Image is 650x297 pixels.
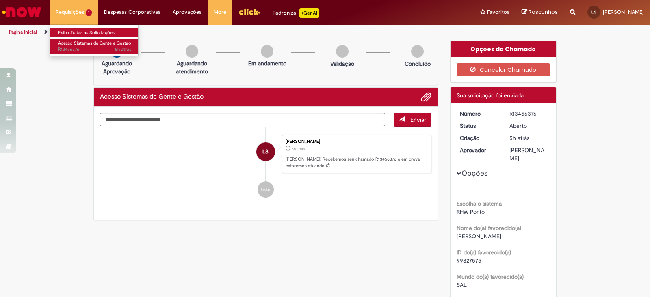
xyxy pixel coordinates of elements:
span: Despesas Corporativas [104,8,160,16]
span: 1 [86,9,92,16]
span: Aprovações [173,8,201,16]
ul: Trilhas de página [6,25,427,40]
img: click_logo_yellow_360x200.png [238,6,260,18]
button: Enviar [394,113,431,127]
b: Mundo do(a) favorecido(a) [457,273,524,280]
div: Padroniza [273,8,319,18]
span: 5h atrás [292,146,305,151]
button: Adicionar anexos [421,92,431,102]
div: [PERSON_NAME] [286,139,427,144]
dt: Aprovador [454,146,504,154]
span: More [214,8,226,16]
p: Em andamento [248,59,286,67]
a: Aberto R13456376 : Acesso Sistemas de Gente e Gestão [50,39,139,54]
a: Exibir Todas as Solicitações [50,28,139,37]
img: img-circle-grey.png [411,45,424,58]
span: Enviar [410,116,426,123]
span: 5h atrás [509,134,529,142]
b: Nome do(a) favorecido(a) [457,224,521,232]
span: RHW Ponto [457,208,485,215]
div: [PERSON_NAME] [509,146,547,162]
h2: Acesso Sistemas de Gente e Gestão Histórico de tíquete [100,93,204,101]
p: Validação [330,60,354,68]
div: R13456376 [509,110,547,118]
span: Requisições [56,8,84,16]
span: R13456376 [58,46,131,53]
dt: Criação [454,134,504,142]
a: Página inicial [9,29,37,35]
span: [PERSON_NAME] [603,9,644,15]
ul: Requisições [50,24,139,56]
a: Rascunhos [522,9,558,16]
time: 28/08/2025 09:50:50 [292,146,305,151]
li: Luis Claudio Ribeiro Oliveira Da Silva [100,135,431,174]
time: 28/08/2025 09:50:51 [115,46,131,52]
span: LS [591,9,596,15]
div: 28/08/2025 09:50:50 [509,134,547,142]
p: +GenAi [299,8,319,18]
p: Aguardando Aprovação [97,59,136,75]
img: img-circle-grey.png [186,45,198,58]
p: Aguardando atendimento [172,59,212,75]
button: Cancelar Chamado [457,63,550,76]
textarea: Digite sua mensagem aqui... [100,113,385,127]
ul: Histórico de tíquete [100,127,431,206]
span: Favoritos [487,8,509,16]
span: SAL [457,281,467,288]
time: 28/08/2025 09:50:50 [509,134,529,142]
div: Opções do Chamado [451,41,557,57]
span: LS [262,142,269,161]
div: Luis Claudio Ribeiro Oliveira Da Silva [256,142,275,161]
img: img-circle-grey.png [261,45,273,58]
img: ServiceNow [1,4,43,20]
p: [PERSON_NAME]! Recebemos seu chamado R13456376 e em breve estaremos atuando. [286,156,427,169]
b: ID do(a) favorecido(a) [457,249,511,256]
span: Rascunhos [529,8,558,16]
span: Acesso Sistemas de Gente e Gestão [58,40,131,46]
img: img-circle-grey.png [336,45,349,58]
span: 99827575 [457,257,481,264]
dt: Número [454,110,504,118]
span: Sua solicitação foi enviada [457,92,524,99]
div: Aberto [509,122,547,130]
span: [PERSON_NAME] [457,232,501,240]
span: 5h atrás [115,46,131,52]
b: Escolha o sistema [457,200,502,207]
dt: Status [454,122,504,130]
p: Concluído [405,60,431,68]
